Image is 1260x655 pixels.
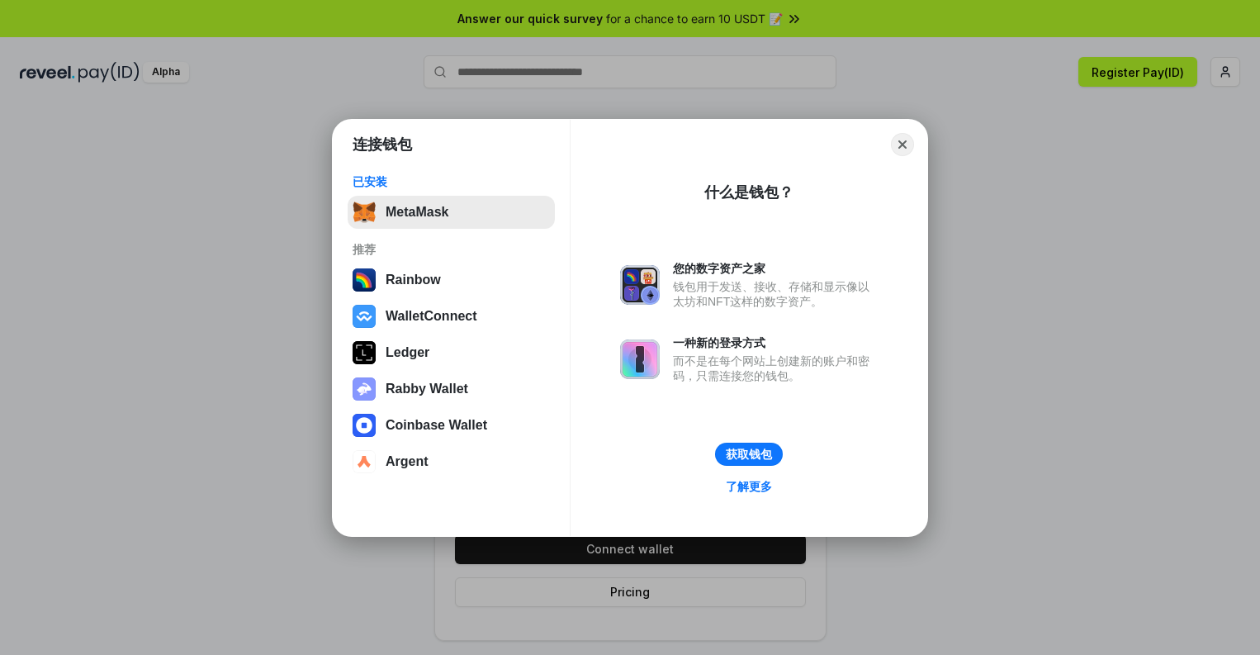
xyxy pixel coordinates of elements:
button: WalletConnect [348,300,555,333]
img: svg+xml,%3Csvg%20width%3D%22120%22%20height%3D%22120%22%20viewBox%3D%220%200%20120%20120%22%20fil... [353,268,376,292]
div: Coinbase Wallet [386,418,487,433]
div: MetaMask [386,205,448,220]
button: Ledger [348,336,555,369]
div: 已安装 [353,174,550,189]
button: Close [891,133,914,156]
div: Rainbow [386,273,441,287]
div: Rabby Wallet [386,382,468,396]
img: svg+xml,%3Csvg%20width%3D%2228%22%20height%3D%2228%22%20viewBox%3D%220%200%2028%2028%22%20fill%3D... [353,414,376,437]
img: svg+xml,%3Csvg%20xmlns%3D%22http%3A%2F%2Fwww.w3.org%2F2000%2Fsvg%22%20width%3D%2228%22%20height%3... [353,341,376,364]
div: 您的数字资产之家 [673,261,878,276]
div: 钱包用于发送、接收、存储和显示像以太坊和NFT这样的数字资产。 [673,279,878,309]
button: Coinbase Wallet [348,409,555,442]
h1: 连接钱包 [353,135,412,154]
div: Ledger [386,345,429,360]
img: svg+xml,%3Csvg%20xmlns%3D%22http%3A%2F%2Fwww.w3.org%2F2000%2Fsvg%22%20fill%3D%22none%22%20viewBox... [620,265,660,305]
img: svg+xml,%3Csvg%20width%3D%2228%22%20height%3D%2228%22%20viewBox%3D%220%200%2028%2028%22%20fill%3D... [353,450,376,473]
a: 了解更多 [716,476,782,497]
img: svg+xml,%3Csvg%20xmlns%3D%22http%3A%2F%2Fwww.w3.org%2F2000%2Fsvg%22%20fill%3D%22none%22%20viewBox... [353,377,376,401]
div: 而不是在每个网站上创建新的账户和密码，只需连接您的钱包。 [673,354,878,383]
button: Argent [348,445,555,478]
div: 获取钱包 [726,447,772,462]
button: MetaMask [348,196,555,229]
div: 推荐 [353,242,550,257]
img: svg+xml,%3Csvg%20width%3D%2228%22%20height%3D%2228%22%20viewBox%3D%220%200%2028%2028%22%20fill%3D... [353,305,376,328]
div: 了解更多 [726,479,772,494]
button: Rabby Wallet [348,373,555,406]
div: WalletConnect [386,309,477,324]
div: Argent [386,454,429,469]
button: Rainbow [348,263,555,297]
div: 什么是钱包？ [704,183,793,202]
img: svg+xml,%3Csvg%20fill%3D%22none%22%20height%3D%2233%22%20viewBox%3D%220%200%2035%2033%22%20width%... [353,201,376,224]
img: svg+xml,%3Csvg%20xmlns%3D%22http%3A%2F%2Fwww.w3.org%2F2000%2Fsvg%22%20fill%3D%22none%22%20viewBox... [620,339,660,379]
div: 一种新的登录方式 [673,335,878,350]
button: 获取钱包 [715,443,783,466]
